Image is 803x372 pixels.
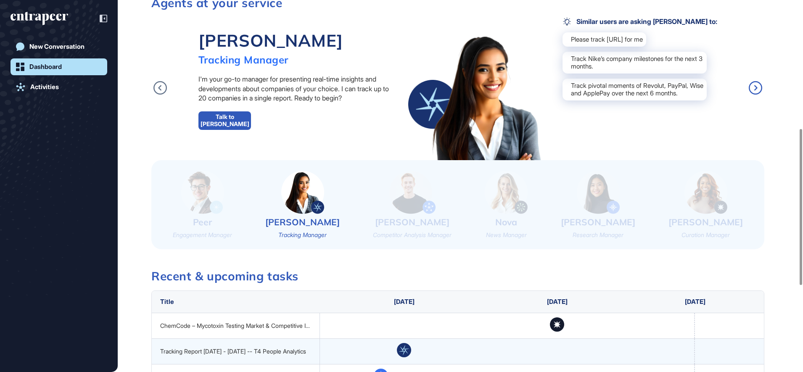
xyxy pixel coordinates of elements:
div: Tracking Manager [198,53,343,66]
div: Tracking Manager [278,231,327,239]
div: Track pivotal moments of Revolut, PayPal, Wise and ApplePay over the next 6 months. [563,79,707,100]
div: Peer [193,216,212,228]
a: Activities [11,79,107,95]
div: Track Nike’s company milestones for the next 3 months. [563,52,707,74]
div: entrapeer-logo [11,12,68,25]
div: Activities [30,83,59,91]
th: [DATE] [320,291,488,313]
th: [DATE] [488,291,626,313]
img: peer-small.png [181,171,224,214]
div: Similar users are asking [PERSON_NAME] to: [563,17,717,26]
div: I'm your go-to manager for presenting real-time insights and developments about companies of your... [198,74,395,103]
a: Talk to [PERSON_NAME] [198,111,251,130]
div: Competitor Analysis Manager [373,231,452,239]
div: New Conversation [29,43,85,50]
div: [PERSON_NAME] [198,30,343,51]
div: News Manager [486,231,527,239]
a: New Conversation [11,38,107,55]
div: [PERSON_NAME] [265,216,340,228]
div: [PERSON_NAME] [561,216,635,228]
th: Title [152,291,320,313]
img: tracy-small.png [281,171,324,214]
img: nash-small.png [389,171,436,214]
img: curie-small.png [684,171,727,214]
a: Dashboard [11,58,107,75]
h3: Recent & upcoming tasks [151,270,764,282]
div: Dashboard [29,63,62,71]
img: tracy-big.png [408,32,549,161]
div: Nova [495,216,517,228]
img: reese-small.png [577,171,620,214]
div: Curation Manager [681,231,730,239]
div: [PERSON_NAME] [375,216,449,228]
div: [PERSON_NAME] [668,216,743,228]
div: Please track [URL] for me [563,32,646,47]
div: Engagement Manager [173,231,232,239]
div: ChemCode – Mycotoxin Testing Market & Competitive Intelligence ([GEOGRAPHIC_DATA], [GEOGRAPHIC_DA... [160,322,312,329]
div: Research Manager [573,231,623,239]
div: Tracking Report [DATE] - [DATE] -- T4 People Analytics [160,348,312,355]
th: [DATE] [626,291,764,313]
img: nova-small.png [485,171,528,214]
